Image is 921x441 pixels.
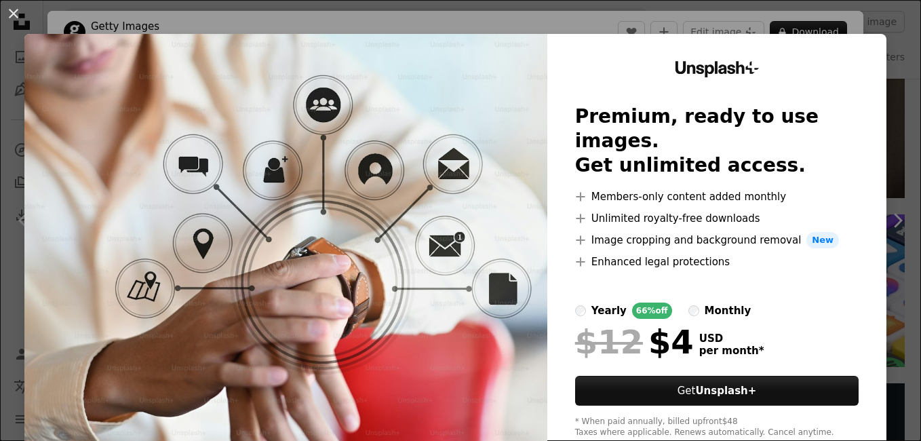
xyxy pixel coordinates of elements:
[699,345,764,357] span: per month *
[575,104,859,178] h2: Premium, ready to use images. Get unlimited access.
[632,303,672,319] div: 66% off
[575,376,859,406] button: GetUnsplash+
[575,210,859,227] li: Unlimited royalty-free downloads
[705,303,751,319] div: monthly
[575,232,859,248] li: Image cropping and background removal
[591,303,627,319] div: yearly
[699,332,764,345] span: USD
[695,385,756,397] strong: Unsplash+
[575,324,643,360] span: $12
[575,254,859,270] li: Enhanced legal protections
[575,417,859,438] div: * When paid annually, billed upfront $48 Taxes where applicable. Renews automatically. Cancel any...
[806,232,839,248] span: New
[575,305,586,316] input: yearly66%off
[575,324,694,360] div: $4
[688,305,699,316] input: monthly
[575,189,859,205] li: Members-only content added monthly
